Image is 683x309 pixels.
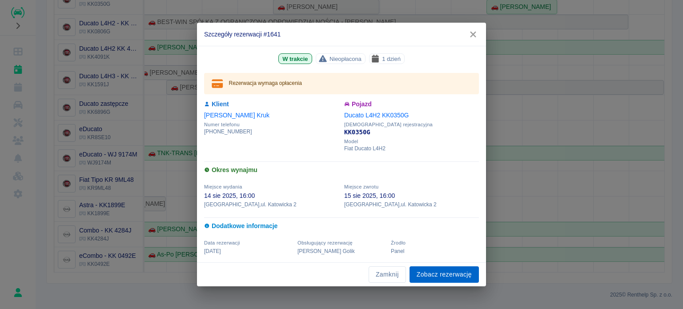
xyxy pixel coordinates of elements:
[344,139,479,144] span: Model
[344,201,479,209] p: [GEOGRAPHIC_DATA] , ul. Katowicka 2
[204,184,242,189] span: Miejsce wydania
[204,165,479,175] h6: Okres wynajmu
[344,122,479,128] span: [DEMOGRAPHIC_DATA] rejestracyjna
[344,191,479,201] p: 15 sie 2025, 16:00
[344,100,479,109] h6: Pojazd
[204,247,292,255] p: [DATE]
[410,266,479,283] a: Zobacz rezerwację
[204,100,339,109] h6: Klient
[204,112,269,119] a: [PERSON_NAME] Kruk
[204,191,339,201] p: 14 sie 2025, 16:00
[204,201,339,209] p: [GEOGRAPHIC_DATA] , ul. Katowicka 2
[204,240,240,245] span: Data rezerwacji
[344,112,409,119] a: Ducato L4H2 KK0350G
[391,240,406,245] span: Żrodło
[344,184,378,189] span: Miejsce zwrotu
[204,122,339,128] span: Numer telefonu
[378,54,404,64] span: 1 dzień
[204,128,339,136] p: [PHONE_NUMBER]
[229,76,302,92] div: Rezerwacja wymaga opłacenia
[326,54,365,64] span: Nieopłacona
[344,128,479,137] p: KK0350G
[197,23,486,46] h2: Szczegóły rezerwacji #1641
[344,144,479,152] p: Fiat Ducato L4H2
[297,240,353,245] span: Obsługujący rezerwację
[297,247,386,255] p: [PERSON_NAME] Golik
[204,221,479,231] h6: Dodatkowe informacje
[279,54,311,64] span: W trakcie
[369,266,406,283] button: Zamknij
[391,247,479,255] p: Panel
